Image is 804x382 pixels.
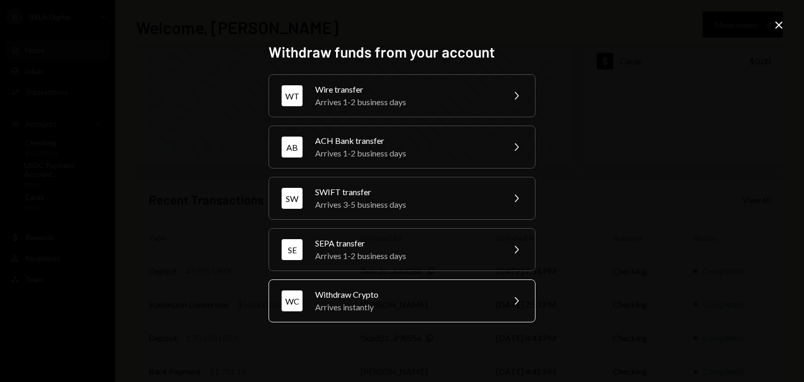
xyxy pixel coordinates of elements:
[269,126,535,168] button: ABACH Bank transferArrives 1-2 business days
[282,85,303,106] div: WT
[315,83,497,96] div: Wire transfer
[269,279,535,322] button: WCWithdraw CryptoArrives instantly
[269,74,535,117] button: WTWire transferArrives 1-2 business days
[282,137,303,158] div: AB
[269,228,535,271] button: SESEPA transferArrives 1-2 business days
[282,239,303,260] div: SE
[282,188,303,209] div: SW
[282,290,303,311] div: WC
[315,134,497,147] div: ACH Bank transfer
[315,147,497,160] div: Arrives 1-2 business days
[315,288,497,301] div: Withdraw Crypto
[315,301,497,313] div: Arrives instantly
[315,198,497,211] div: Arrives 3-5 business days
[315,186,497,198] div: SWIFT transfer
[269,42,535,62] h2: Withdraw funds from your account
[315,237,497,250] div: SEPA transfer
[315,96,497,108] div: Arrives 1-2 business days
[315,250,497,262] div: Arrives 1-2 business days
[269,177,535,220] button: SWSWIFT transferArrives 3-5 business days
